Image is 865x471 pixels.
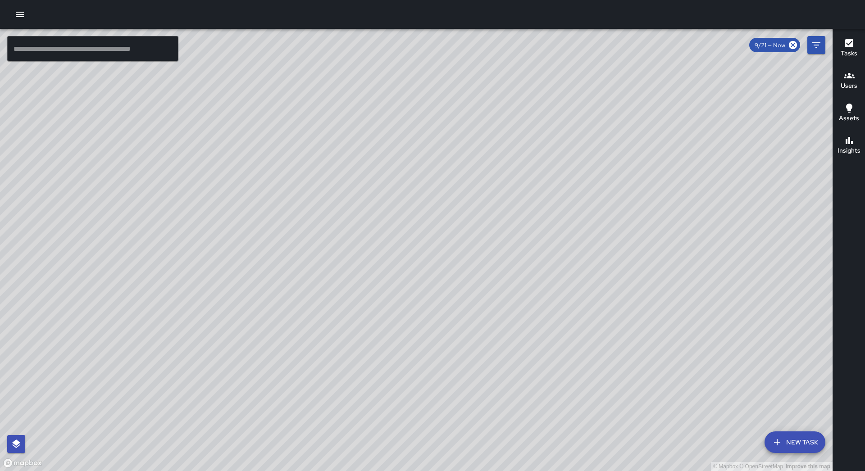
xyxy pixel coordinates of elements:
h6: Insights [838,146,860,156]
span: 9/21 — Now [749,41,791,49]
div: 9/21 — Now [749,38,800,52]
h6: Users [841,81,857,91]
button: Assets [833,97,865,130]
button: Tasks [833,32,865,65]
button: New Task [765,431,825,453]
button: Insights [833,130,865,162]
button: Filters [807,36,825,54]
h6: Assets [839,113,859,123]
h6: Tasks [841,49,857,59]
button: Users [833,65,865,97]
